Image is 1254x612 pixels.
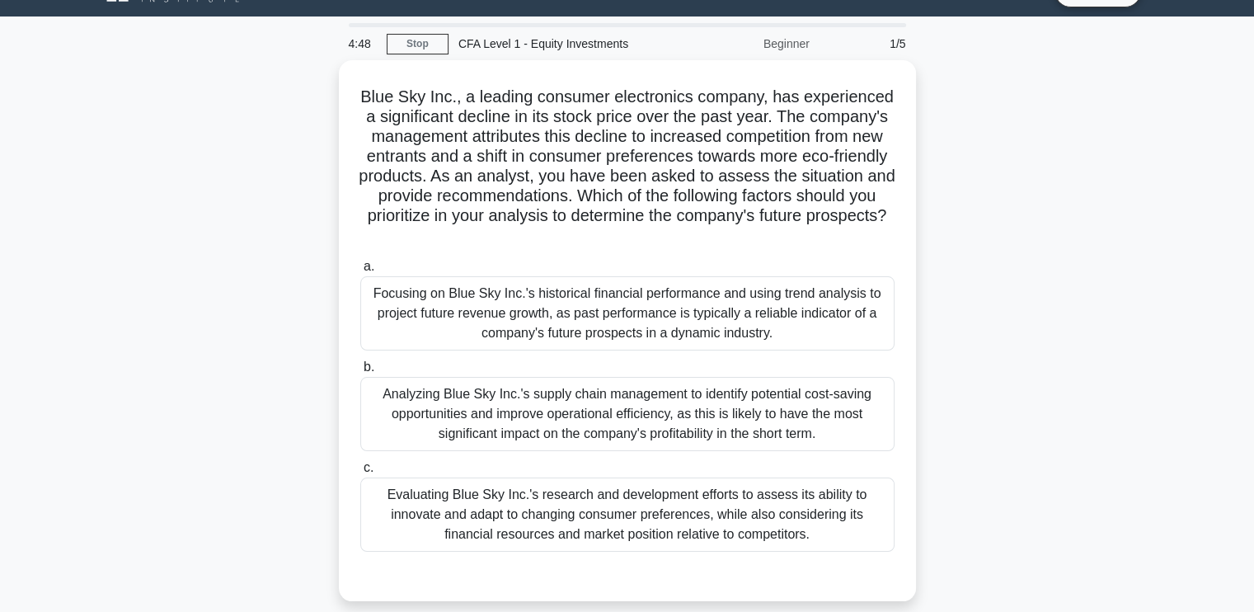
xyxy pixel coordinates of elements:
[364,259,374,273] span: a.
[339,27,387,60] div: 4:48
[360,377,895,451] div: Analyzing Blue Sky Inc.'s supply chain management to identify potential cost-saving opportunities...
[360,276,895,351] div: Focusing on Blue Sky Inc.'s historical financial performance and using trend analysis to project ...
[364,460,373,474] span: c.
[359,87,896,247] h5: Blue Sky Inc., a leading consumer electronics company, has experienced a significant decline in i...
[360,478,895,552] div: Evaluating Blue Sky Inc.'s research and development efforts to assess its ability to innovate and...
[449,27,675,60] div: CFA Level 1 - Equity Investments
[364,360,374,374] span: b.
[387,34,449,54] a: Stop
[820,27,916,60] div: 1/5
[675,27,820,60] div: Beginner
